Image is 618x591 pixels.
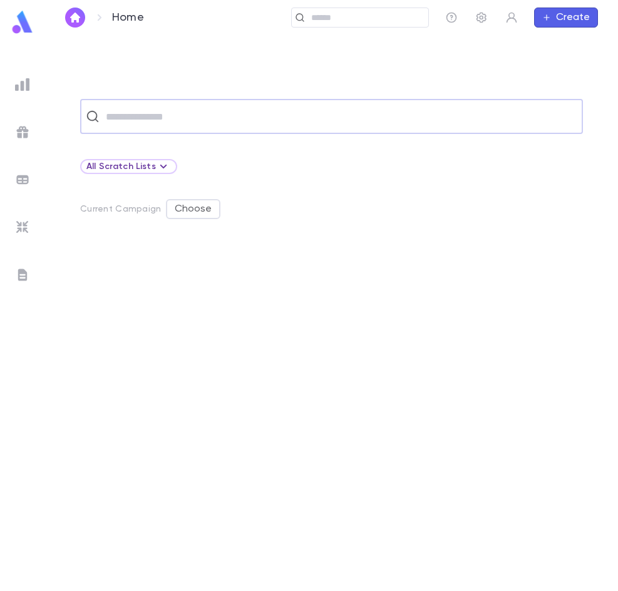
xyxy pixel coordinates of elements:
[166,199,220,219] button: Choose
[534,8,598,28] button: Create
[15,172,30,187] img: batches_grey.339ca447c9d9533ef1741baa751efc33.svg
[68,13,83,23] img: home_white.a664292cf8c1dea59945f0da9f25487c.svg
[80,204,161,214] p: Current Campaign
[10,10,35,34] img: logo
[86,159,171,174] div: All Scratch Lists
[15,220,30,235] img: imports_grey.530a8a0e642e233f2baf0ef88e8c9fcb.svg
[80,159,177,174] div: All Scratch Lists
[112,11,144,24] p: Home
[15,267,30,282] img: letters_grey.7941b92b52307dd3b8a917253454ce1c.svg
[15,77,30,92] img: reports_grey.c525e4749d1bce6a11f5fe2a8de1b229.svg
[15,125,30,140] img: campaigns_grey.99e729a5f7ee94e3726e6486bddda8f1.svg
